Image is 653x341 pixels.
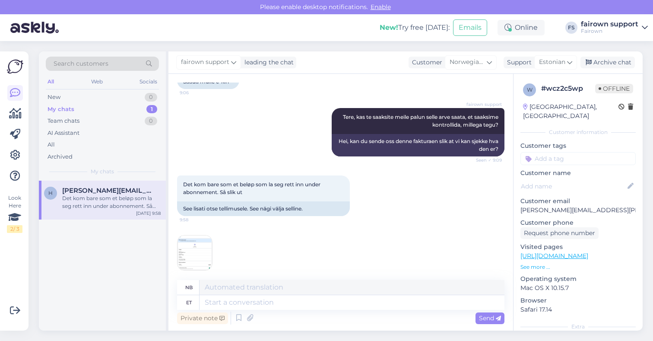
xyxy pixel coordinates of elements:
div: leading the chat [241,58,294,67]
span: w [527,86,533,93]
span: Seen ✓ 9:09 [469,157,502,163]
span: hege.vedoy@altiboxmail.no [62,187,152,194]
div: 0 [145,117,157,125]
p: Customer phone [520,218,636,227]
div: [GEOGRAPHIC_DATA], [GEOGRAPHIC_DATA] [523,102,618,121]
p: Visited pages [520,242,636,252]
p: Customer name [520,169,636,178]
div: Fairown [581,28,638,35]
input: Add name [521,182,626,191]
div: My chats [48,105,74,114]
p: Mac OS X 10.15.7 [520,284,636,293]
p: Customer tags [520,141,636,150]
button: Emails [453,19,487,36]
span: My chats [91,168,114,175]
div: See lisati otse tellimusele. See nägi välja selline. [177,201,350,216]
input: Add a tag [520,152,636,165]
div: Archive chat [580,57,635,68]
div: Private note [177,312,228,324]
div: Archived [48,153,73,161]
div: Det kom bare som et beløp som la seg rett inn under abonnement. Så slik ut [62,194,161,210]
div: AI Assistant [48,129,79,137]
div: FS [565,22,577,34]
span: 9:58 [180,217,212,223]
div: Web [89,76,105,87]
div: Online [498,20,545,35]
div: # wcz2c5wp [541,83,595,94]
div: All [46,76,56,87]
span: Offline [595,84,633,93]
img: Askly Logo [7,58,23,75]
div: Try free [DATE]: [380,22,450,33]
b: New! [380,23,398,32]
div: Customer [409,58,442,67]
div: Look Here [7,194,22,233]
div: fairown support [581,21,638,28]
a: [URL][DOMAIN_NAME] [520,252,588,260]
div: 2 / 3 [7,225,22,233]
span: fairown support [466,101,502,108]
div: Hei, kan du sende oss denne fakturaen slik at vi kan sjekke hva den er? [332,134,504,156]
img: Attachment [178,236,212,270]
span: Estonian [539,57,565,67]
span: Send [479,314,501,322]
div: 0 [145,93,157,102]
span: fairown support [181,57,229,67]
div: Team chats [48,117,79,125]
p: Customer email [520,197,636,206]
span: Enable [368,3,393,11]
div: Customer information [520,128,636,136]
div: nb [185,280,193,295]
div: [DATE] 9:58 [136,210,161,217]
div: Extra [520,323,636,331]
div: All [48,140,55,149]
div: New [48,93,60,102]
span: 9:06 [180,89,212,96]
span: h [48,190,53,196]
span: 9:58 [180,271,212,277]
div: Request phone number [520,227,599,239]
p: Browser [520,296,636,305]
p: Operating system [520,274,636,284]
span: Norwegian Bokmål [450,57,485,67]
p: Safari 17.14 [520,305,636,314]
p: [PERSON_NAME][EMAIL_ADDRESS][PERSON_NAME][DOMAIN_NAME] [520,206,636,215]
a: fairown supportFairown [581,21,648,35]
span: Search customers [54,59,108,68]
div: Socials [138,76,159,87]
div: Support [504,58,532,67]
div: 1 [146,105,157,114]
span: Tere, kas te saaksite meile palun selle arve saata, et saaksime kontrollida, millega tegu? [343,114,500,128]
span: Det kom bare som et beløp som la seg rett inn under abonnement. Så slik ut [183,181,322,195]
div: et [186,295,192,310]
p: See more ... [520,263,636,271]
